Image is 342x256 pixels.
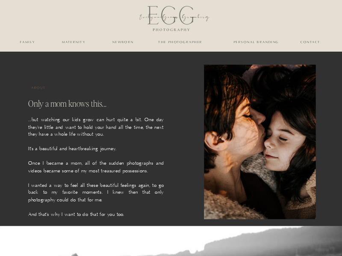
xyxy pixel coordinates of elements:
[152,40,209,44] a: the photographer
[112,40,135,44] a: newborn
[301,40,321,44] a: Contact
[28,116,164,190] p: ...but watching our kids grow can hurt quite a bit. One day they're little and want to hold your ...
[28,98,136,110] h2: Only a mom knows this...
[31,86,59,90] h1: About
[16,40,39,44] a: family
[233,40,280,44] a: personal branding
[62,40,85,44] a: maternity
